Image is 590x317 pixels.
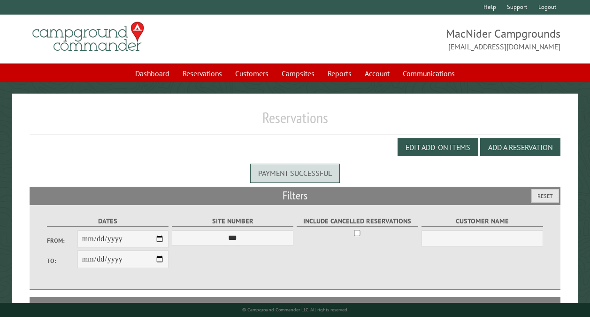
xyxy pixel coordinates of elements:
label: Customer Name [421,216,543,227]
th: Site [34,297,86,314]
label: To: [47,256,77,265]
small: © Campground Commander LLC. All rights reserved. [242,307,348,313]
img: Campground Commander [30,18,147,55]
label: Include Cancelled Reservations [297,216,418,227]
a: Reports [322,64,357,82]
button: Edit Add-on Items [398,138,478,156]
th: Total [420,297,458,314]
th: Customer [311,297,420,314]
a: Communications [397,64,460,82]
a: Reservations [177,64,228,82]
a: Campsites [276,64,320,82]
a: Customers [230,64,274,82]
div: Payment successful [250,164,340,182]
h2: Filters [30,187,560,205]
th: Due [458,297,507,314]
label: Site Number [172,216,293,227]
th: Dates [86,297,153,314]
a: Dashboard [130,64,175,82]
th: Edit [507,297,561,314]
button: Reset [531,189,559,203]
th: Camper Details [153,297,311,314]
label: From: [47,236,77,245]
h1: Reservations [30,109,560,135]
span: MacNider Campgrounds [EMAIL_ADDRESS][DOMAIN_NAME] [295,26,561,52]
button: Add a Reservation [480,138,560,156]
label: Dates [47,216,169,227]
a: Account [359,64,395,82]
